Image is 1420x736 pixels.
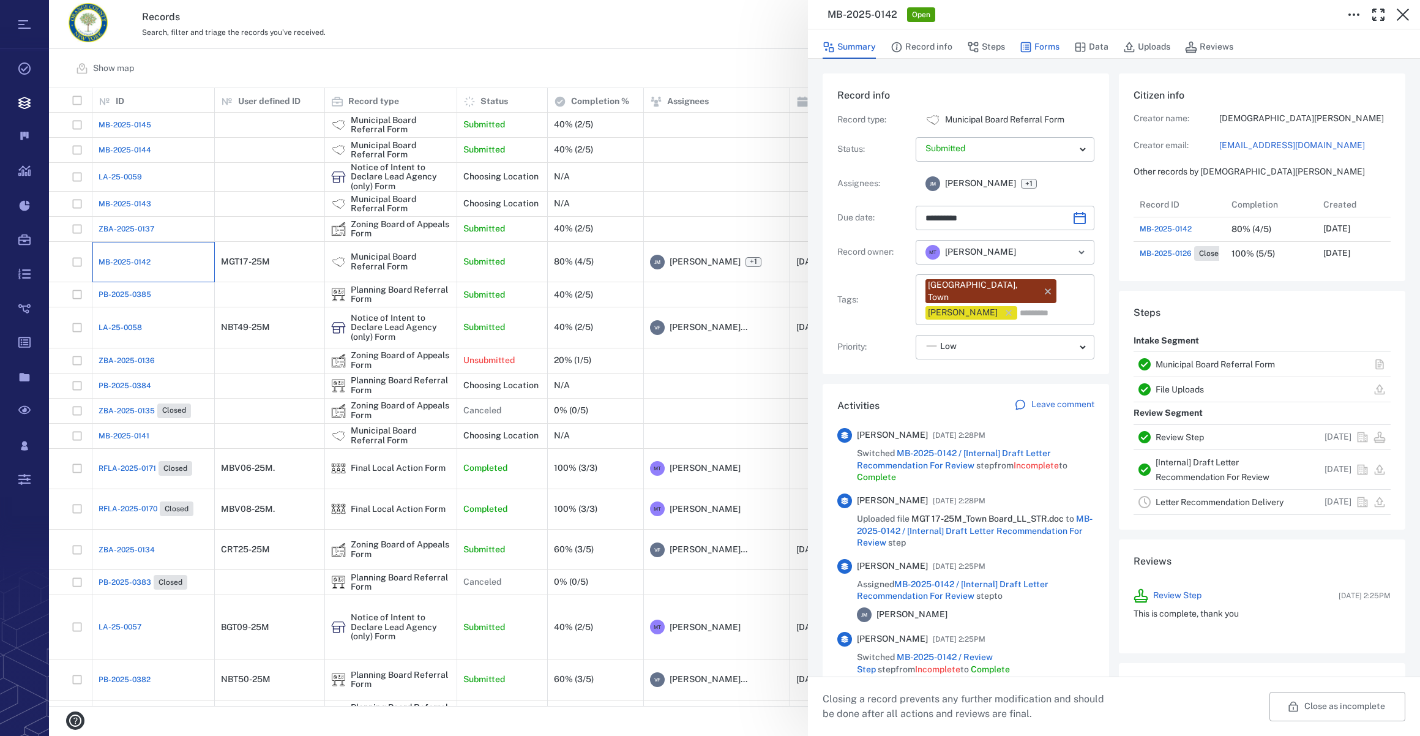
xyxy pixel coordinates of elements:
p: Closing a record prevents any further modification and should be done after all actions and revie... [823,692,1114,721]
button: Toggle Fullscreen [1366,2,1391,27]
p: Tags : [837,294,911,306]
span: Uploaded file to step [857,513,1094,549]
div: Municipal Board Referral Form [925,113,940,127]
div: Created [1323,187,1356,222]
div: ActivitiesLeave comment[PERSON_NAME][DATE] 2:28PMSwitched MB-2025-0142 / [Internal] Draft Letter ... [823,384,1109,717]
h6: Record info [837,88,1094,103]
span: MB-2025-0126 [1140,248,1192,259]
p: Submitted [925,143,1075,155]
span: Complete [971,664,1010,674]
span: Incomplete [1014,460,1059,470]
div: J M [925,176,940,191]
span: [PERSON_NAME] [857,429,928,441]
p: [DATE] [1325,431,1351,443]
div: Review Step[DATE] 2:25PMThis is complete, thank you [1124,579,1400,639]
button: Data [1074,36,1108,59]
a: Letter Recommendation Delivery [1156,497,1284,507]
span: Open [910,10,933,20]
span: Low [940,340,957,353]
button: Record info [891,36,952,59]
span: [DATE] 2:25PM [933,559,985,574]
span: Switched step from to [857,652,1094,675]
a: MB-2025-0142 / Review Step [857,652,993,674]
p: Record type : [837,114,911,126]
span: [PERSON_NAME] [857,633,928,645]
div: J M [857,607,872,622]
span: +1 [1023,179,1035,189]
span: [DATE] 2:25PM [933,632,985,647]
a: Leave comment [1014,399,1094,413]
span: Help [28,9,53,20]
a: Review Step [1153,590,1201,602]
p: Other records by [DEMOGRAPHIC_DATA][PERSON_NAME] [1134,166,1391,178]
span: Assigned step to [857,579,1094,603]
button: Uploads [1123,36,1170,59]
div: Record ID [1140,187,1179,222]
p: Municipal Board Referral Form [945,114,1064,126]
h3: MB-2025-0142 [828,7,897,22]
span: Switched step from to [857,448,1094,484]
h6: Steps [1134,306,1391,320]
p: [DEMOGRAPHIC_DATA][PERSON_NAME] [1219,113,1391,125]
a: File Uploads [1156,385,1204,394]
button: Steps [967,36,1005,59]
p: [DATE] [1325,464,1351,476]
span: Complete [857,472,896,482]
button: Toggle to Edit Boxes [1342,2,1366,27]
p: Status : [837,143,911,156]
p: Assignees : [837,178,911,190]
p: Intake Segment [1134,330,1199,352]
div: Completion [1225,192,1317,217]
div: StepsIntake SegmentMunicipal Board Referral FormFile UploadsReview SegmentReview Step[DATE][Inter... [1119,291,1405,539]
a: Review Step [1156,432,1204,442]
div: M T [925,245,940,260]
div: [GEOGRAPHIC_DATA], Town [928,279,1037,303]
a: [EMAIL_ADDRESS][DOMAIN_NAME] [1219,140,1391,152]
span: [PERSON_NAME] [876,609,947,621]
p: [DATE] [1323,223,1350,235]
p: [DATE] [1325,496,1351,508]
img: icon Municipal Board Referral Form [925,113,940,127]
span: +1 [1021,179,1037,189]
p: Creator email: [1134,140,1219,152]
a: MB-2025-0142 / [Internal] Draft Letter Recommendation For Review [857,448,1051,470]
span: [DATE] 2:28PM [933,428,985,443]
span: Closed [1197,249,1225,259]
a: [Internal] Draft Letter Recommendation For Review [1156,457,1269,482]
button: Choose date, selected date is Nov 9, 2025 [1067,206,1092,230]
a: MB-2025-0142 / [Internal] Draft Letter Recommendation For Review [857,579,1048,601]
p: Review Segment [1134,402,1203,424]
p: Due date : [837,212,911,224]
span: [PERSON_NAME] [945,178,1016,190]
div: Created [1317,192,1409,217]
span: [DATE] 2:25PM [1339,590,1391,601]
div: Completion [1231,187,1278,222]
h6: Reviews [1134,554,1391,569]
p: Priority : [837,341,911,353]
button: Summary [823,36,876,59]
a: MB-2025-0142 [1140,223,1192,235]
div: ReviewsReview Step[DATE] 2:25PMThis is complete, thank you [1119,539,1405,663]
div: Citizen infoCreator name:[DEMOGRAPHIC_DATA][PERSON_NAME]Creator email:[EMAIL_ADDRESS][DOMAIN_NAME... [1119,73,1405,291]
p: Record owner : [837,246,911,258]
button: Close as incomplete [1269,692,1405,721]
span: MGT 17-25M_Town Board_LL_STR.doc [911,514,1066,524]
span: [PERSON_NAME] [857,560,928,573]
p: This is complete, thank you [1134,608,1391,620]
div: Record ID [1134,192,1225,217]
button: Open [1073,244,1090,261]
div: 80% (4/5) [1231,225,1271,234]
button: Reviews [1185,36,1233,59]
button: Close [1391,2,1415,27]
span: Incomplete [915,664,960,674]
span: [PERSON_NAME] [857,495,928,507]
a: MB-2025-0126Closed [1140,246,1228,261]
span: [PERSON_NAME] [945,246,1016,258]
button: Forms [1020,36,1059,59]
h6: Citizen info [1134,88,1391,103]
div: [PERSON_NAME] [928,307,998,319]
